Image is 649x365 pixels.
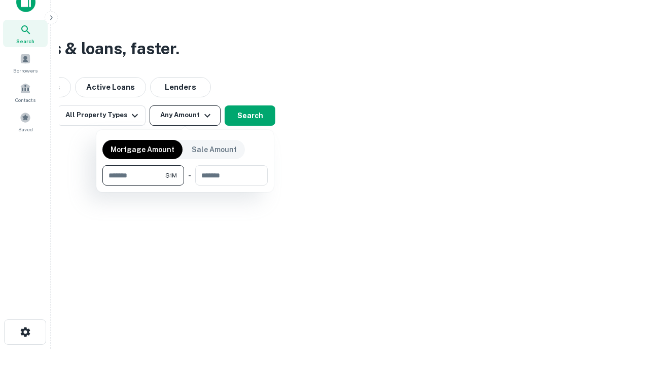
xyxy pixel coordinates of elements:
[165,171,177,180] span: $1M
[192,144,237,155] p: Sale Amount
[111,144,174,155] p: Mortgage Amount
[598,284,649,333] iframe: Chat Widget
[188,165,191,186] div: -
